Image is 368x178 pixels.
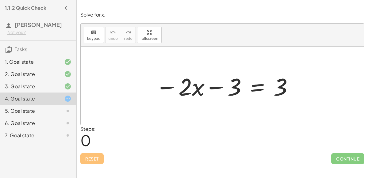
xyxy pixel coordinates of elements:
div: 1. Goal state [5,58,54,66]
button: redoredo [121,27,136,43]
button: fullscreen [137,27,162,43]
span: fullscreen [140,36,158,41]
div: 4. Goal state [5,95,54,102]
label: Steps: [80,126,96,132]
div: 5. Goal state [5,107,54,115]
span: keypad [87,36,101,41]
i: Task started. [64,95,71,102]
p: Solve for x. [80,11,364,18]
h4: 1.1.2 Quick Check [5,4,46,12]
div: 6. Goal state [5,119,54,127]
i: keyboard [91,29,97,36]
button: undoundo [105,27,121,43]
i: Task finished and correct. [64,83,71,90]
div: Not you? [7,29,71,36]
div: 3. Goal state [5,83,54,90]
span: redo [124,36,132,41]
i: Task not started. [64,107,71,115]
i: Task not started. [64,132,71,139]
i: Task finished and correct. [64,70,71,78]
span: [PERSON_NAME] [15,21,62,28]
span: undo [109,36,118,41]
i: undo [110,29,116,36]
i: redo [125,29,131,36]
div: 7. Goal state [5,132,54,139]
div: 2. Goal state [5,70,54,78]
i: Task finished and correct. [64,58,71,66]
span: 0 [80,131,91,150]
span: Tasks [15,46,27,52]
button: keyboardkeypad [84,27,104,43]
i: Task not started. [64,119,71,127]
